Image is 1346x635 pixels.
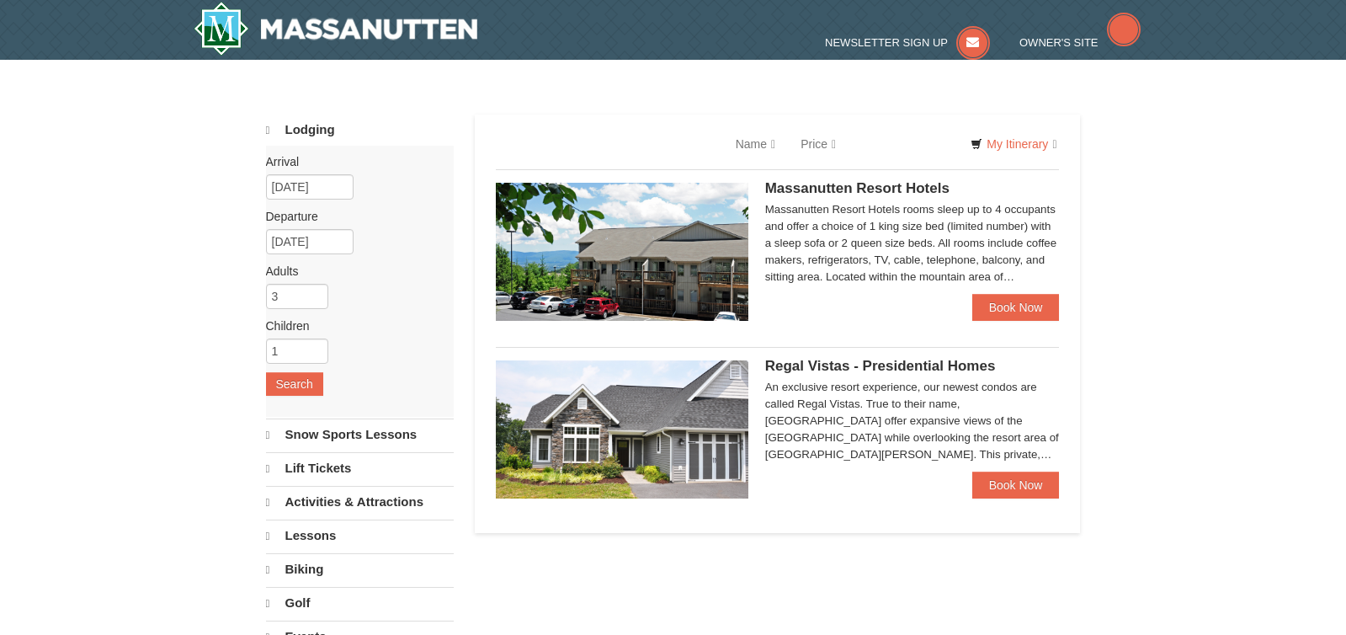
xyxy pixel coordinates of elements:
span: Newsletter Sign Up [825,36,948,49]
a: Biking [266,553,454,585]
a: Snow Sports Lessons [266,419,454,451]
img: 19218991-1-902409a9.jpg [496,360,748,499]
button: Search [266,372,323,396]
a: My Itinerary [960,131,1067,157]
span: Regal Vistas - Presidential Homes [765,358,996,374]
label: Arrival [266,153,441,170]
div: Massanutten Resort Hotels rooms sleep up to 4 occupants and offer a choice of 1 king size bed (li... [765,201,1060,285]
a: Golf [266,587,454,619]
a: Lodging [266,115,454,146]
img: 19219026-1-e3b4ac8e.jpg [496,183,748,321]
span: Massanutten Resort Hotels [765,180,950,196]
a: Massanutten Resort [194,2,478,56]
span: Owner's Site [1019,36,1099,49]
a: Price [788,127,849,161]
div: An exclusive resort experience, our newest condos are called Regal Vistas. True to their name, [G... [765,379,1060,463]
label: Children [266,317,441,334]
a: Book Now [972,472,1060,499]
a: Book Now [972,294,1060,321]
a: Lift Tickets [266,452,454,484]
a: Lessons [266,520,454,552]
a: Newsletter Sign Up [825,36,990,49]
label: Adults [266,263,441,280]
img: Massanutten Resort Logo [194,2,478,56]
label: Departure [266,208,441,225]
a: Name [723,127,788,161]
a: Activities & Attractions [266,486,454,518]
a: Owner's Site [1019,36,1141,49]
